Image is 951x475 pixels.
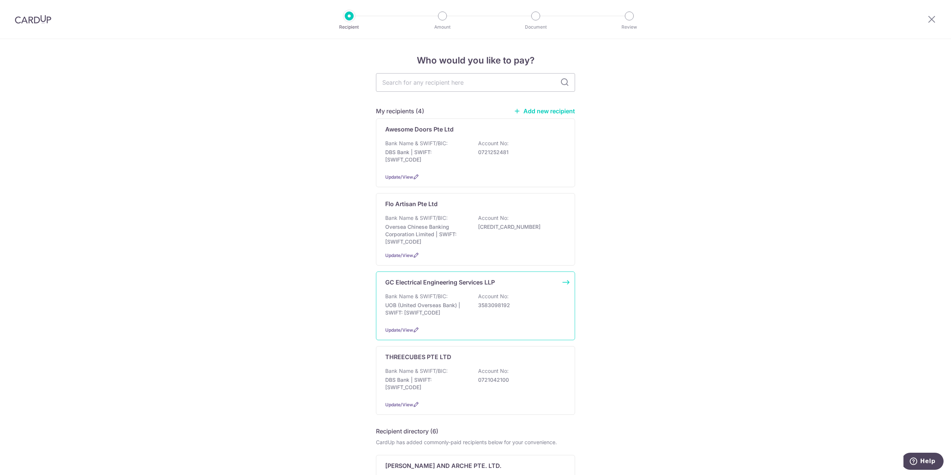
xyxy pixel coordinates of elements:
p: Account No: [478,214,509,222]
div: CardUp has added commonly-paid recipients below for your convenience. [376,439,575,446]
a: Update/View [385,253,413,258]
p: THREECUBES PTE LTD [385,352,451,361]
p: Flo Artisan Pte Ltd [385,199,438,208]
h5: Recipient directory (6) [376,427,438,436]
p: 0721252481 [478,149,561,156]
p: [PERSON_NAME] AND ARCHE PTE. LTD. [385,461,502,470]
h4: Who would you like to pay? [376,54,575,67]
p: Document [508,23,563,31]
a: Update/View [385,327,413,333]
p: 0721042100 [478,376,561,384]
p: Oversea Chinese Banking Corporation Limited | SWIFT: [SWIFT_CODE] [385,223,468,245]
p: Account No: [478,140,509,147]
p: Recipient [322,23,377,31]
input: Search for any recipient here [376,73,575,92]
p: UOB (United Overseas Bank) | SWIFT: [SWIFT_CODE] [385,302,468,316]
p: Account No: [478,293,509,300]
a: Update/View [385,174,413,180]
p: Bank Name & SWIFT/BIC: [385,367,448,375]
p: Amount [415,23,470,31]
iframe: Opens a widget where you can find more information [903,453,944,471]
h5: My recipients (4) [376,107,424,116]
img: CardUp [15,15,51,24]
p: Bank Name & SWIFT/BIC: [385,214,448,222]
p: Bank Name & SWIFT/BIC: [385,140,448,147]
p: Awesome Doors Pte Ltd [385,125,454,134]
p: Account No: [478,367,509,375]
p: GC Electrical Engineering Services LLP [385,278,495,287]
p: 3583098192 [478,302,561,309]
p: DBS Bank | SWIFT: [SWIFT_CODE] [385,149,468,163]
p: Review [602,23,657,31]
a: Add new recipient [514,107,575,115]
p: [CREDIT_CARD_NUMBER] [478,223,561,231]
a: Update/View [385,402,413,407]
p: DBS Bank | SWIFT: [SWIFT_CODE] [385,376,468,391]
p: Bank Name & SWIFT/BIC: [385,293,448,300]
